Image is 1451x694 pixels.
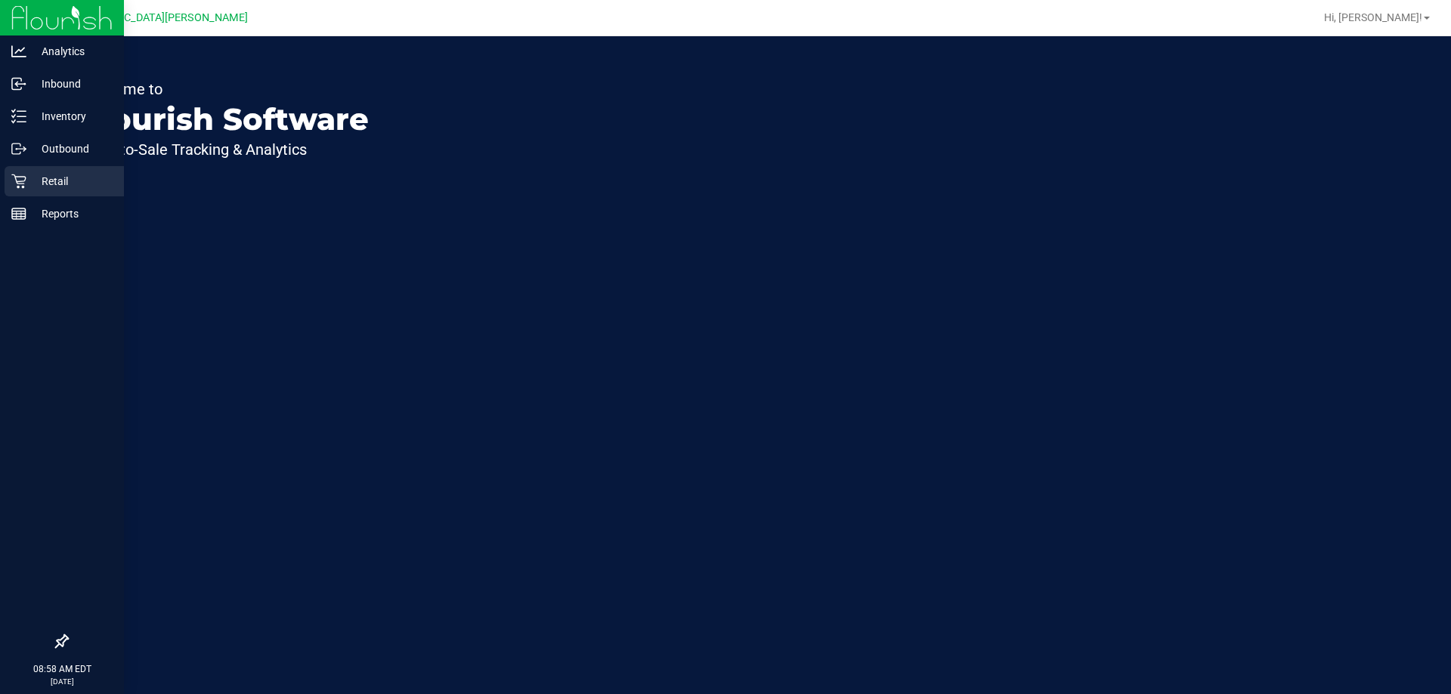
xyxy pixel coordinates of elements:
inline-svg: Inventory [11,109,26,124]
inline-svg: Outbound [11,141,26,156]
inline-svg: Analytics [11,44,26,59]
p: Inbound [26,75,117,93]
p: Outbound [26,140,117,158]
p: 08:58 AM EDT [7,662,117,676]
inline-svg: Reports [11,206,26,221]
p: Flourish Software [82,104,369,134]
p: Reports [26,205,117,223]
p: Seed-to-Sale Tracking & Analytics [82,142,369,157]
p: Welcome to [82,82,369,97]
inline-svg: Retail [11,174,26,189]
span: Hi, [PERSON_NAME]! [1324,11,1422,23]
p: Analytics [26,42,117,60]
p: Inventory [26,107,117,125]
inline-svg: Inbound [11,76,26,91]
p: Retail [26,172,117,190]
p: [DATE] [7,676,117,687]
span: [GEOGRAPHIC_DATA][PERSON_NAME] [61,11,248,24]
